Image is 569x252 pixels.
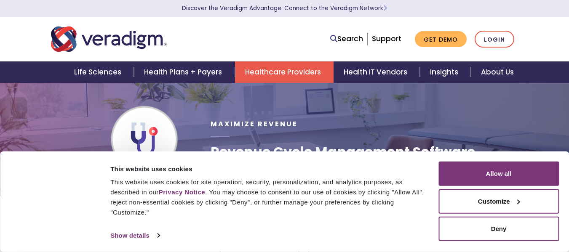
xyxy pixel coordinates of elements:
a: Discover the Veradigm Advantage: Connect to the Veradigm NetworkLearn More [182,4,387,12]
a: Show details [110,229,159,242]
button: Deny [438,217,559,241]
a: Health Plans + Payers [134,61,235,83]
a: About Us [471,61,524,83]
button: Allow all [438,162,559,186]
a: Health IT Vendors [334,61,420,83]
button: Customize [438,189,559,213]
a: Life Sciences [64,61,134,83]
a: Support [372,34,401,44]
span: Learn More [383,4,387,12]
h1: Revenue Cycle Management Software [211,144,475,160]
a: Search [330,33,363,45]
a: Get Demo [415,31,467,48]
a: Insights [420,61,471,83]
div: This website uses cookies for site operation, security, personalization, and analytics purposes, ... [110,177,429,218]
span: Maximize Revenue [211,119,298,129]
a: Healthcare Providers [235,61,334,83]
div: This website uses cookies [110,164,429,174]
a: Privacy Notice [159,188,205,196]
a: Login [475,31,514,48]
img: Veradigm logo [51,25,167,53]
